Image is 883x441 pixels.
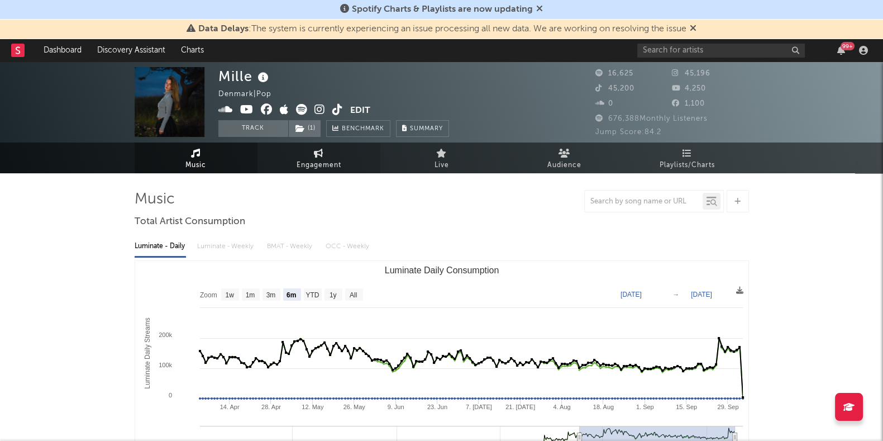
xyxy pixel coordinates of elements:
[690,25,696,34] span: Dismiss
[595,115,708,122] span: 676,388 Monthly Listeners
[245,291,255,299] text: 1m
[198,25,249,34] span: Data Delays
[297,159,341,172] span: Engagement
[636,404,653,410] text: 1. Sep
[159,331,172,338] text: 200k
[593,404,613,410] text: 18. Aug
[200,291,217,299] text: Zoom
[349,291,356,299] text: All
[595,70,633,77] span: 16,625
[672,85,706,92] span: 4,250
[218,67,271,86] div: Mille
[218,88,284,101] div: Denmark | Pop
[36,39,89,61] a: Dashboard
[387,404,404,410] text: 9. Jun
[218,120,288,137] button: Track
[837,46,845,55] button: 99+
[536,5,543,14] span: Dismiss
[547,159,581,172] span: Audience
[595,129,661,136] span: Jump Score: 84.2
[435,159,449,172] span: Live
[135,143,257,173] a: Music
[691,291,712,298] text: [DATE]
[841,42,855,50] div: 99 +
[585,197,703,206] input: Search by song name or URL
[553,404,570,410] text: 4. Aug
[329,291,336,299] text: 1y
[660,159,715,172] span: Playlists/Charts
[410,126,443,132] span: Summary
[302,404,324,410] text: 12. May
[343,404,365,410] text: 26. May
[717,404,738,410] text: 29. Sep
[89,39,173,61] a: Discovery Assistant
[637,44,805,58] input: Search for artists
[198,25,686,34] span: : The system is currently experiencing an issue processing all new data. We are working on resolv...
[286,291,295,299] text: 6m
[173,39,212,61] a: Charts
[672,291,679,298] text: →
[505,404,535,410] text: 21. [DATE]
[595,85,634,92] span: 45,200
[306,291,319,299] text: YTD
[676,404,697,410] text: 15. Sep
[168,392,171,399] text: 0
[352,5,533,14] span: Spotify Charts & Playlists are now updating
[380,143,503,173] a: Live
[135,215,245,229] span: Total Artist Consumption
[427,404,447,410] text: 23. Jun
[144,317,151,388] text: Luminate Daily Streams
[672,70,710,77] span: 45,196
[465,404,491,410] text: 7. [DATE]
[384,265,499,275] text: Luminate Daily Consumption
[219,404,239,410] text: 14. Apr
[159,362,172,368] text: 100k
[225,291,234,299] text: 1w
[621,291,642,298] text: [DATE]
[135,237,186,256] div: Luminate - Daily
[626,143,749,173] a: Playlists/Charts
[342,122,384,136] span: Benchmark
[261,404,281,410] text: 28. Apr
[595,100,613,107] span: 0
[672,100,705,107] span: 1,100
[288,120,321,137] span: ( 1 )
[503,143,626,173] a: Audience
[266,291,275,299] text: 3m
[185,159,206,172] span: Music
[326,120,390,137] a: Benchmark
[289,120,321,137] button: (1)
[350,104,370,118] button: Edit
[396,120,449,137] button: Summary
[257,143,380,173] a: Engagement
